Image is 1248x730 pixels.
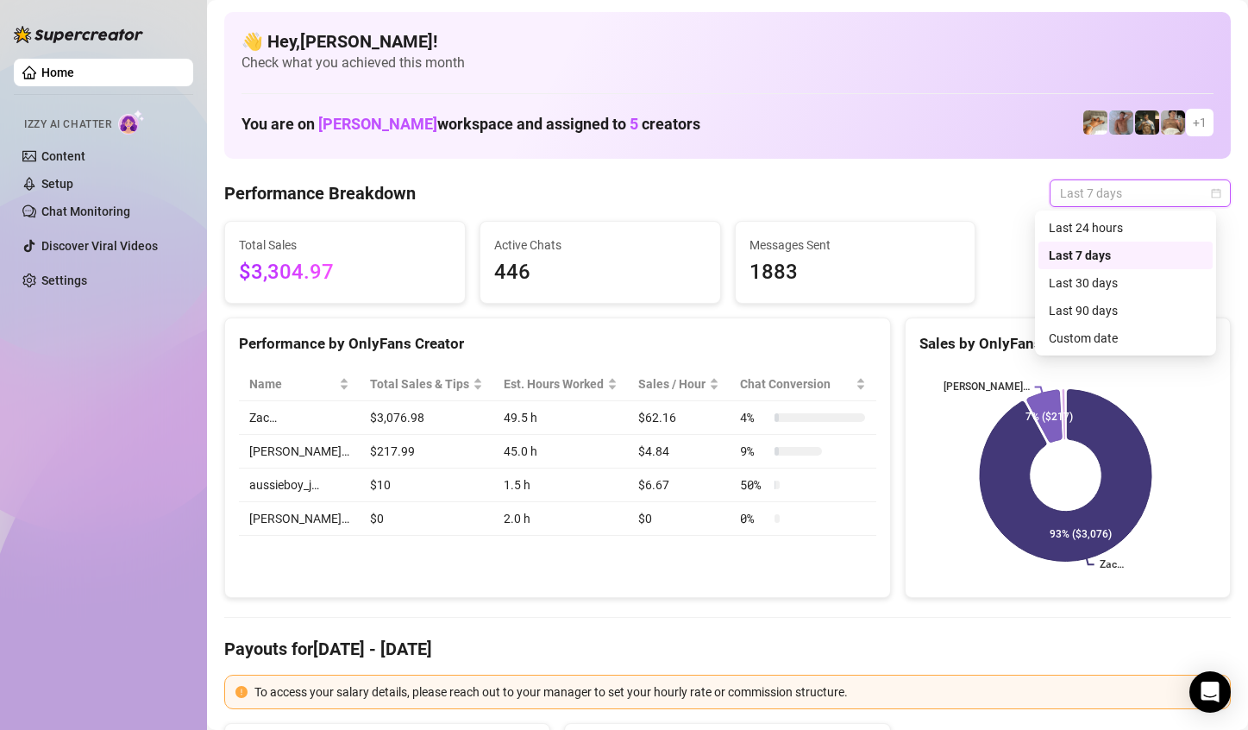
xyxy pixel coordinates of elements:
[241,53,1214,72] span: Check what you achieved this month
[1060,180,1220,206] span: Last 7 days
[41,205,130,218] a: Chat Monitoring
[1135,110,1159,135] img: Tony
[239,236,451,255] span: Total Sales
[919,332,1216,356] div: Sales by OnlyFans Creator
[360,435,493,469] td: $217.99
[241,29,1214,53] h4: 👋 Hey, [PERSON_NAME] !
[1109,110,1133,135] img: Joey
[638,374,706,393] span: Sales / Hour
[504,374,604,393] div: Est. Hours Worked
[1189,671,1231,713] div: Open Intercom Messenger
[239,368,360,401] th: Name
[628,435,730,469] td: $4.84
[14,26,143,43] img: logo-BBDzfeDw.svg
[224,637,1231,661] h4: Payouts for [DATE] - [DATE]
[1049,329,1202,348] div: Custom date
[1049,218,1202,237] div: Last 24 hours
[1049,274,1202,293] div: Last 30 days
[370,374,469,393] span: Total Sales & Tips
[494,256,706,289] span: 446
[943,381,1029,393] text: [PERSON_NAME]…
[1038,324,1213,352] div: Custom date
[318,115,437,133] span: [PERSON_NAME]
[1099,559,1123,571] text: Zac…
[1038,214,1213,242] div: Last 24 hours
[1038,269,1213,297] div: Last 30 days
[740,509,768,528] span: 0 %
[1038,297,1213,324] div: Last 90 days
[41,274,87,287] a: Settings
[1193,113,1207,132] span: + 1
[239,332,876,356] div: Performance by OnlyFans Creator
[24,116,111,133] span: Izzy AI Chatter
[41,66,74,79] a: Home
[254,683,1220,702] div: To access your salary details, please reach out to your manager to set your hourly rate or commis...
[241,115,700,134] h1: You are on workspace and assigned to creators
[239,401,360,435] td: Zac…
[740,475,768,494] span: 50 %
[493,502,628,536] td: 2.0 h
[1038,242,1213,269] div: Last 7 days
[630,115,638,133] span: 5
[1211,188,1221,198] span: calendar
[235,686,248,698] span: exclamation-circle
[239,256,451,289] span: $3,304.97
[41,177,73,191] a: Setup
[1049,246,1202,265] div: Last 7 days
[239,502,360,536] td: [PERSON_NAME]…
[249,374,336,393] span: Name
[1083,110,1107,135] img: Zac
[41,149,85,163] a: Content
[494,236,706,255] span: Active Chats
[749,256,962,289] span: 1883
[239,469,360,502] td: aussieboy_j…
[628,401,730,435] td: $62.16
[628,502,730,536] td: $0
[118,110,145,135] img: AI Chatter
[730,368,875,401] th: Chat Conversion
[360,401,493,435] td: $3,076.98
[41,239,158,253] a: Discover Viral Videos
[360,502,493,536] td: $0
[224,181,416,205] h4: Performance Breakdown
[493,401,628,435] td: 49.5 h
[360,368,493,401] th: Total Sales & Tips
[493,469,628,502] td: 1.5 h
[628,368,730,401] th: Sales / Hour
[740,374,851,393] span: Chat Conversion
[628,469,730,502] td: $6.67
[493,435,628,469] td: 45.0 h
[239,435,360,469] td: [PERSON_NAME]…
[1049,301,1202,320] div: Last 90 days
[740,442,768,461] span: 9 %
[740,408,768,427] span: 4 %
[749,236,962,255] span: Messages Sent
[1161,110,1185,135] img: Aussieboy_jfree
[360,469,493,502] td: $10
